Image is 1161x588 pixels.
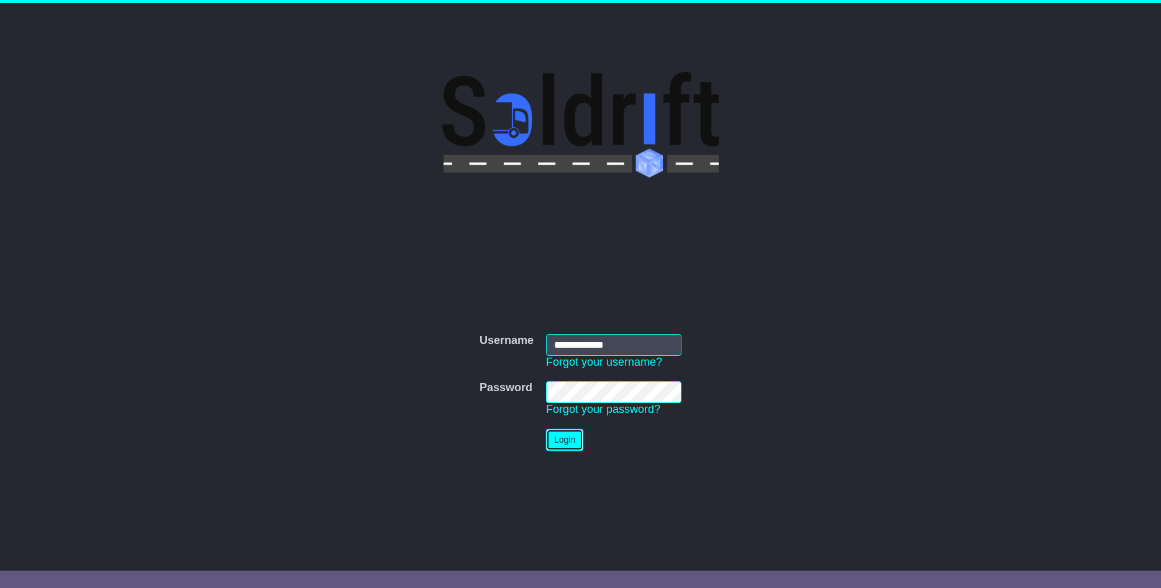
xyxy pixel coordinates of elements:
[546,403,660,415] a: Forgot your password?
[480,381,532,395] label: Password
[546,429,583,451] button: Login
[442,72,719,178] img: Soldrift Pty Ltd
[546,356,662,368] a: Forgot your username?
[480,334,534,348] label: Username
